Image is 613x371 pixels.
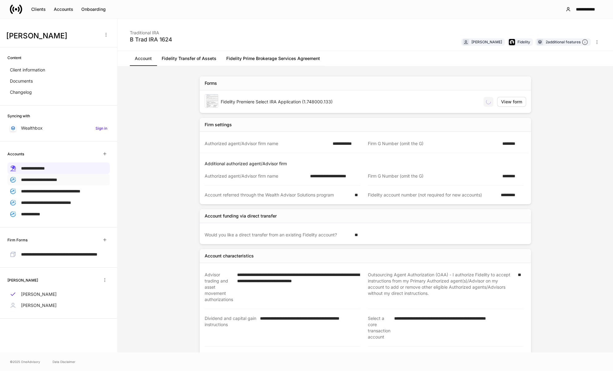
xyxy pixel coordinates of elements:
[77,4,110,14] button: Onboarding
[368,173,499,179] div: Firm G Number (omit the G)
[157,51,221,66] a: Fidelity Transfer of Assets
[50,4,77,14] button: Accounts
[21,302,57,308] p: [PERSON_NAME]
[517,39,530,45] div: Fidelity
[81,6,106,12] div: Onboarding
[205,122,232,128] div: Firm settings
[205,232,351,238] div: Would you like a direct transfer from an existing Fidelity account?
[501,99,522,105] div: View form
[497,97,526,107] button: View form
[205,192,351,198] div: Account referred through the Wealth Advisor Solutions program
[53,359,75,364] a: Data Disclaimer
[368,272,514,303] div: Outsourcing Agent Authorization (OAA) - I authorize Fidelity to accept instructions from my Prima...
[205,80,217,86] div: Forms
[471,39,502,45] div: [PERSON_NAME]
[130,51,157,66] a: Account
[54,6,73,12] div: Accounts
[7,151,24,157] h6: Accounts
[7,75,110,87] a: Documents
[27,4,50,14] button: Clients
[7,55,21,61] h6: Content
[7,64,110,75] a: Client information
[205,315,257,340] div: Dividend and capital gain instructions
[205,213,277,219] div: Account funding via direct transfer
[10,359,40,364] span: © 2025 OneAdvisory
[7,113,30,119] h6: Syncing with
[205,161,529,167] p: Additional authorized agent/Advisor firm
[546,39,588,45] div: 2 additional features
[31,6,46,12] div: Clients
[6,31,99,41] h3: [PERSON_NAME]
[130,36,172,43] div: B Trad IRA 1624
[21,125,43,131] p: Wealthbox
[205,272,234,303] div: Advisor trading and asset movement authorizations
[10,89,32,95] p: Changelog
[96,125,107,131] h6: Sign in
[130,26,172,36] div: Traditional IRA
[7,237,28,243] h6: Firm Forms
[205,253,254,259] div: Account characteristics
[368,315,391,340] div: Select a core transaction account
[368,192,497,198] div: Fidelity account number (not required for new accounts)
[7,123,110,134] a: WealthboxSign in
[221,51,325,66] a: Fidelity Prime Brokerage Services Agreement
[368,140,499,147] div: Firm G Number (omit the G)
[7,277,38,283] h6: [PERSON_NAME]
[205,173,306,179] div: Authorized agent/Advisor firm name
[7,289,110,300] a: [PERSON_NAME]
[205,140,329,147] div: Authorized agent/Advisor firm name
[7,87,110,98] a: Changelog
[21,291,57,297] p: [PERSON_NAME]
[10,67,45,73] p: Client information
[7,300,110,311] a: [PERSON_NAME]
[10,78,33,84] p: Documents
[221,99,479,105] div: Fidelity Premiere Select IRA Application (1.748000.133)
